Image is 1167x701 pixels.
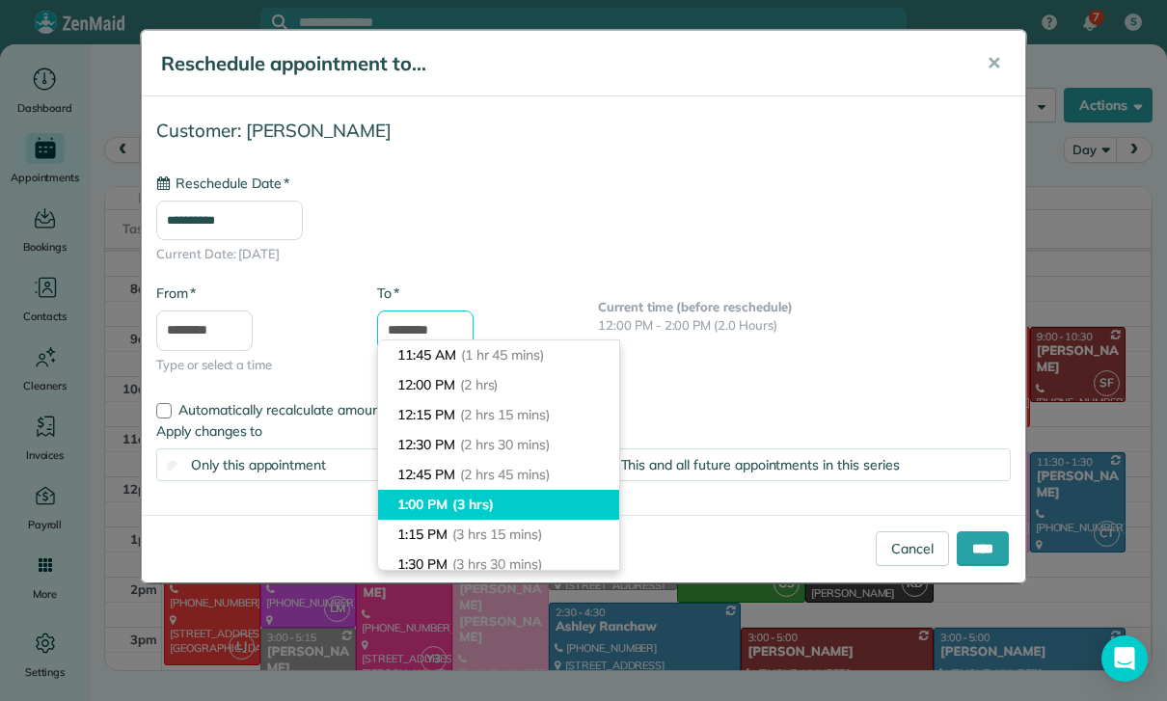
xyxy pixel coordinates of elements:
span: Current Date: [DATE] [156,245,1011,264]
div: Open Intercom Messenger [1101,635,1148,682]
span: (2 hrs 45 mins) [460,466,550,483]
span: Type or select a time [156,356,348,375]
span: (2 hrs 30 mins) [460,436,550,453]
span: (1 hr 45 mins) [461,346,544,364]
h5: Reschedule appointment to... [161,50,960,77]
input: Only this appointment [167,461,179,473]
h4: Customer: [PERSON_NAME] [156,121,1011,141]
li: 1:30 PM [378,550,619,580]
span: (3 hrs 15 mins) [452,526,542,543]
span: Automatically recalculate amount owed for this appointment? [178,401,558,418]
li: 1:15 PM [378,520,619,550]
li: 12:15 PM [378,400,619,430]
span: (3 hrs 30 mins) [452,555,542,573]
li: 1:00 PM [378,490,619,520]
label: From [156,283,196,303]
label: Apply changes to [156,421,1011,441]
span: ✕ [987,52,1001,74]
span: Only this appointment [191,456,326,473]
li: 11:45 AM [378,340,619,370]
li: 12:30 PM [378,430,619,460]
li: 12:45 PM [378,460,619,490]
span: (2 hrs) [460,376,499,393]
span: This and all future appointments in this series [621,456,900,473]
p: 12:00 PM - 2:00 PM (2.0 Hours) [598,316,1011,336]
label: To [377,283,399,303]
b: Current time (before reschedule) [598,299,793,314]
a: Cancel [876,531,949,566]
span: (3 hrs) [452,496,494,513]
li: 12:00 PM [378,370,619,400]
span: (2 hrs 15 mins) [460,406,550,423]
label: Reschedule Date [156,174,289,193]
